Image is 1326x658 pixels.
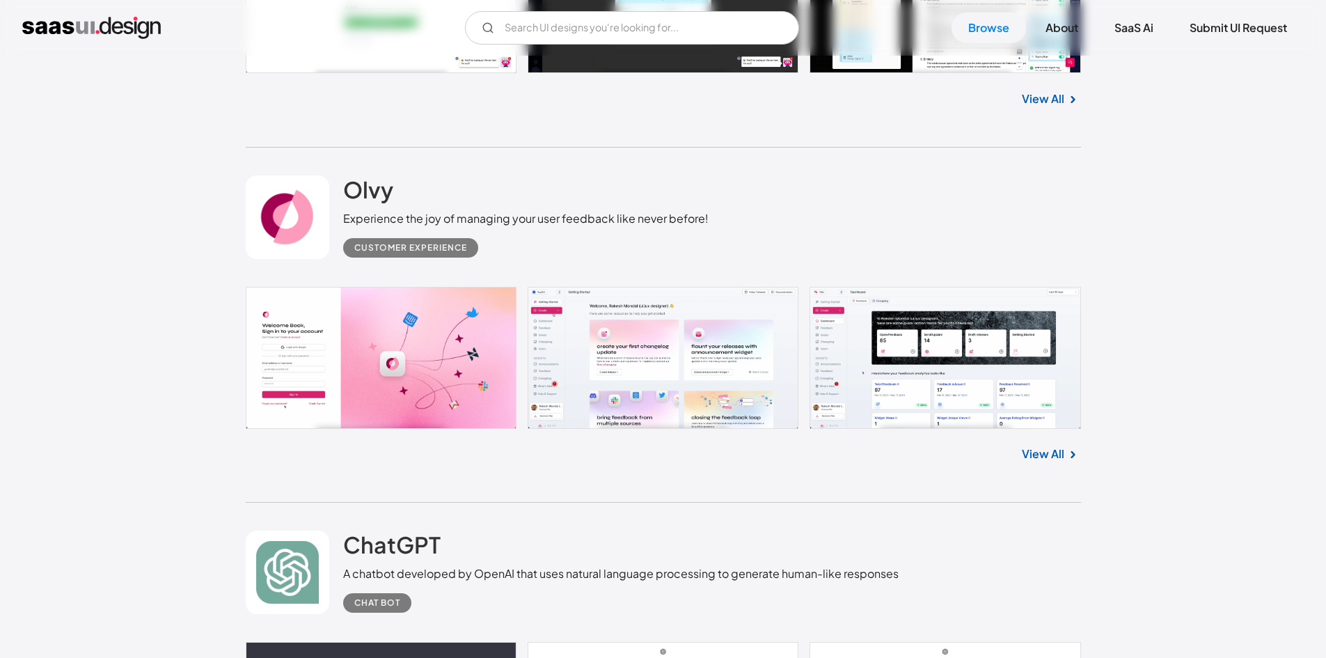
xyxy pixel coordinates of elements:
div: A chatbot developed by OpenAI that uses natural language processing to generate human-like responses [343,565,899,582]
a: Submit UI Request [1173,13,1304,43]
div: Customer Experience [354,240,467,256]
input: Search UI designs you're looking for... [465,11,799,45]
div: Experience the joy of managing your user feedback like never before! [343,210,709,227]
a: Olvy [343,175,393,210]
a: ChatGPT [343,531,441,565]
a: home [22,17,161,39]
a: Browse [952,13,1026,43]
a: View All [1022,91,1064,107]
a: SaaS Ai [1098,13,1170,43]
form: Email Form [465,11,799,45]
div: Chat Bot [354,595,400,611]
a: About [1029,13,1095,43]
a: View All [1022,446,1064,462]
h2: ChatGPT [343,531,441,558]
h2: Olvy [343,175,393,203]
